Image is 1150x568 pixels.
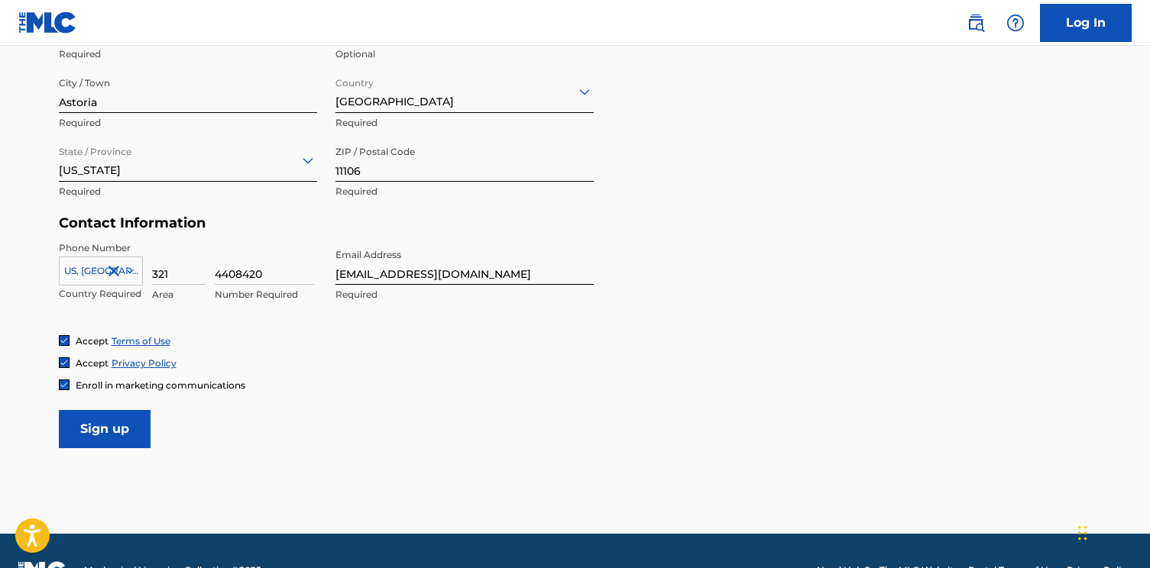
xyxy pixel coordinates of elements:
[335,67,374,90] label: Country
[59,136,131,159] label: State / Province
[59,215,594,232] h5: Contact Information
[18,11,77,34] img: MLC Logo
[59,116,317,130] p: Required
[59,287,143,301] p: Country Required
[59,141,317,179] div: [US_STATE]
[1000,8,1031,38] div: Help
[59,47,317,61] p: Required
[1078,510,1087,556] div: Drag
[76,379,245,391] span: Enroll in marketing communications
[1074,495,1150,568] iframe: Chat Widget
[60,380,69,389] img: checkbox
[335,116,594,130] p: Required
[335,47,594,61] p: Optional
[112,357,177,369] a: Privacy Policy
[76,357,109,369] span: Accept
[60,336,69,345] img: checkbox
[335,185,594,198] p: Required
[215,288,314,302] p: Number Required
[335,73,594,110] div: [GEOGRAPHIC_DATA]
[59,185,317,198] p: Required
[112,335,170,347] a: Terms of Use
[1006,14,1025,32] img: help
[960,8,991,38] a: Public Search
[152,288,206,302] p: Area
[60,358,69,367] img: checkbox
[967,14,985,32] img: search
[76,335,109,347] span: Accept
[1040,4,1132,42] a: Log In
[59,410,151,448] input: Sign up
[335,288,594,302] p: Required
